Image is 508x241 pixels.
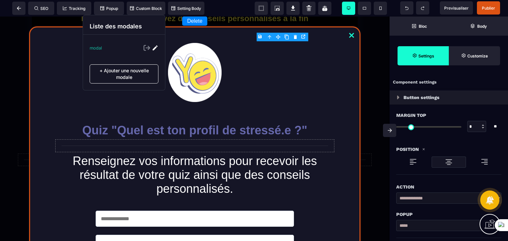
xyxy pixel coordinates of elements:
span: View components [255,2,268,15]
p: Position [396,145,419,153]
span: Open Style Manager [449,46,500,65]
p: Button settings [403,93,440,101]
strong: Customize [467,53,488,58]
span: Publier [482,6,495,11]
img: Edit Icon [152,45,158,51]
strong: Settings [418,53,434,58]
img: loading [445,158,453,166]
a: Close [345,12,358,27]
span: Open Blocks [390,17,449,36]
p: Liste des modales [90,22,158,31]
span: SEO [34,6,48,11]
span: Setting Body [171,6,201,11]
div: Popup [396,210,501,218]
div: Component settings [390,76,508,89]
span: Tracking [63,6,85,11]
span: Screenshot [271,2,284,15]
strong: Body [477,24,487,29]
div: Open the link Modal [300,33,308,40]
img: Yakaoser logo [168,26,221,86]
img: Exit Icon [144,45,150,51]
p: modal [90,45,102,51]
img: loading [397,95,400,99]
b: Quiz "Quel est ton profil de stressé.e ?" [82,107,307,120]
span: Popup [100,6,118,11]
div: Action [396,183,501,191]
span: Open Layer Manager [449,17,508,36]
span: Settings [398,46,449,65]
img: loading [481,158,488,166]
span: Preview [440,1,473,15]
text: Renseignez vos informations pour recevoir les résultat de votre quiz ainsi que des conseils perso... [62,136,328,181]
span: Margin Top [396,111,426,119]
p: + Ajouter une nouvelle modale [90,64,158,84]
img: loading [422,148,425,151]
span: Previsualiser [444,6,469,11]
strong: Bloc [419,24,427,29]
img: loading [409,158,417,166]
span: Custom Block [130,6,162,11]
